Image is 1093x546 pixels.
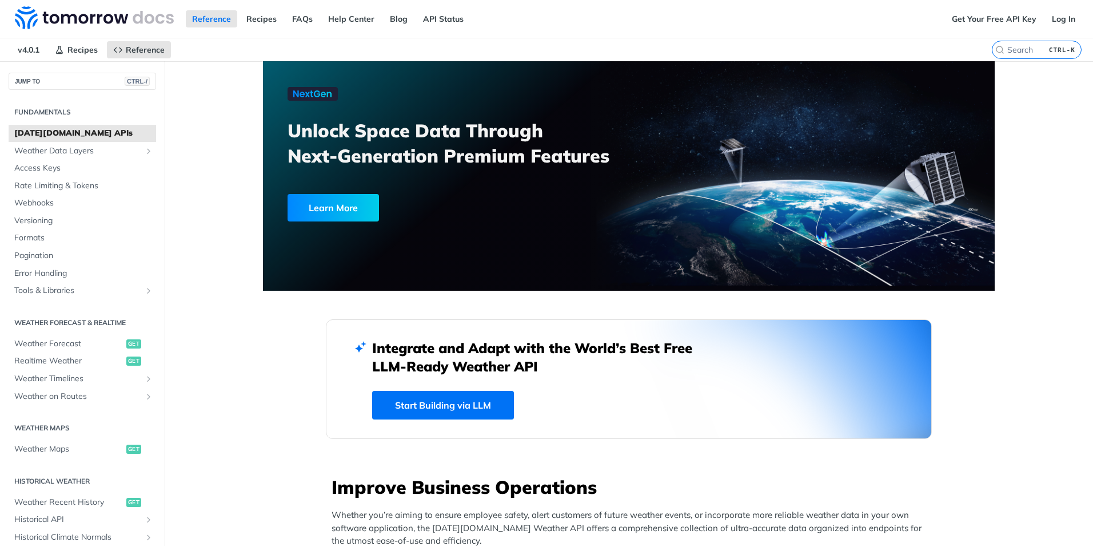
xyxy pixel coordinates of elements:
a: Webhooks [9,195,156,212]
h2: Fundamentals [9,107,156,117]
a: Weather Forecastget [9,335,156,353]
a: Log In [1046,10,1082,27]
span: v4.0.1 [11,41,46,58]
div: Learn More [288,194,379,221]
span: Weather Forecast [14,338,123,350]
a: Recipes [240,10,283,27]
h2: Integrate and Adapt with the World’s Best Free LLM-Ready Weather API [372,339,709,375]
a: Start Building via LLM [372,391,514,420]
a: Reference [186,10,237,27]
span: get [126,357,141,366]
kbd: CTRL-K [1046,44,1078,56]
svg: Search [995,45,1004,54]
span: CTRL-/ [125,77,150,86]
a: FAQs [286,10,319,27]
span: Rate Limiting & Tokens [14,180,153,192]
a: Historical APIShow subpages for Historical API [9,511,156,528]
span: Error Handling [14,268,153,279]
a: Versioning [9,212,156,230]
span: Historical API [14,514,141,525]
a: API Status [417,10,470,27]
a: Historical Climate NormalsShow subpages for Historical Climate Normals [9,529,156,546]
a: Tools & LibrariesShow subpages for Tools & Libraries [9,282,156,299]
span: Reference [126,45,165,55]
span: [DATE][DOMAIN_NAME] APIs [14,128,153,139]
a: Weather Recent Historyget [9,494,156,511]
button: Show subpages for Weather on Routes [144,392,153,401]
h3: Improve Business Operations [332,474,932,500]
img: NextGen [288,87,338,101]
button: Show subpages for Historical Climate Normals [144,533,153,542]
h2: Weather Forecast & realtime [9,318,156,328]
span: Tools & Libraries [14,285,141,296]
h2: Weather Maps [9,423,156,433]
a: Weather Data LayersShow subpages for Weather Data Layers [9,143,156,160]
button: Show subpages for Weather Timelines [144,374,153,383]
span: Weather on Routes [14,391,141,402]
span: Access Keys [14,163,153,174]
span: Pagination [14,250,153,262]
a: Reference [107,41,171,58]
h3: Unlock Space Data Through Next-Generation Premium Features [288,118,641,168]
a: Weather TimelinesShow subpages for Weather Timelines [9,370,156,387]
img: Tomorrow.io Weather API Docs [15,6,174,29]
button: Show subpages for Weather Data Layers [144,147,153,156]
a: Learn More [288,194,571,221]
span: Weather Data Layers [14,145,141,157]
button: Show subpages for Tools & Libraries [144,286,153,295]
a: Blog [384,10,414,27]
button: Show subpages for Historical API [144,515,153,524]
a: Pagination [9,247,156,264]
span: Realtime Weather [14,355,123,367]
span: get [126,445,141,454]
a: Get Your Free API Key [946,10,1043,27]
a: [DATE][DOMAIN_NAME] APIs [9,125,156,142]
button: JUMP TOCTRL-/ [9,73,156,90]
span: Webhooks [14,197,153,209]
span: Weather Timelines [14,373,141,385]
a: Error Handling [9,265,156,282]
a: Weather on RoutesShow subpages for Weather on Routes [9,388,156,405]
a: Help Center [322,10,381,27]
span: Formats [14,232,153,244]
span: Versioning [14,215,153,227]
span: Weather Recent History [14,497,123,508]
a: Recipes [49,41,104,58]
span: Historical Climate Normals [14,532,141,543]
span: get [126,339,141,349]
a: Rate Limiting & Tokens [9,177,156,195]
span: get [126,498,141,507]
a: Access Keys [9,160,156,177]
h2: Historical Weather [9,476,156,486]
a: Formats [9,230,156,247]
span: Weather Maps [14,444,123,455]
a: Weather Mapsget [9,441,156,458]
span: Recipes [67,45,98,55]
a: Realtime Weatherget [9,353,156,370]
